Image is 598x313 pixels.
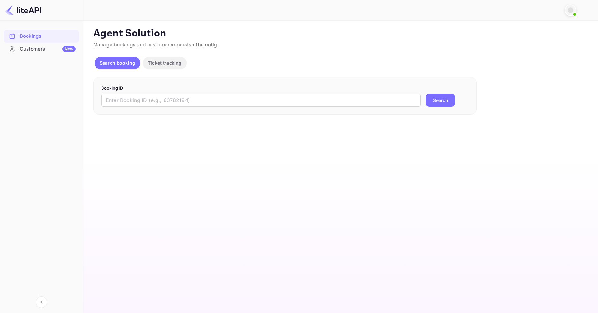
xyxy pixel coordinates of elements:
[101,94,421,107] input: Enter Booking ID (e.g., 63782194)
[93,27,586,40] p: Agent Solution
[100,60,135,66] p: Search booking
[101,85,469,92] p: Booking ID
[62,46,76,52] div: New
[148,60,181,66] p: Ticket tracking
[4,30,79,42] a: Bookings
[4,43,79,55] a: CustomersNew
[93,42,218,48] span: Manage bookings and customer requests efficiently.
[20,33,76,40] div: Bookings
[5,5,41,15] img: LiteAPI logo
[20,45,76,53] div: Customers
[36,296,47,308] button: Collapse navigation
[426,94,455,107] button: Search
